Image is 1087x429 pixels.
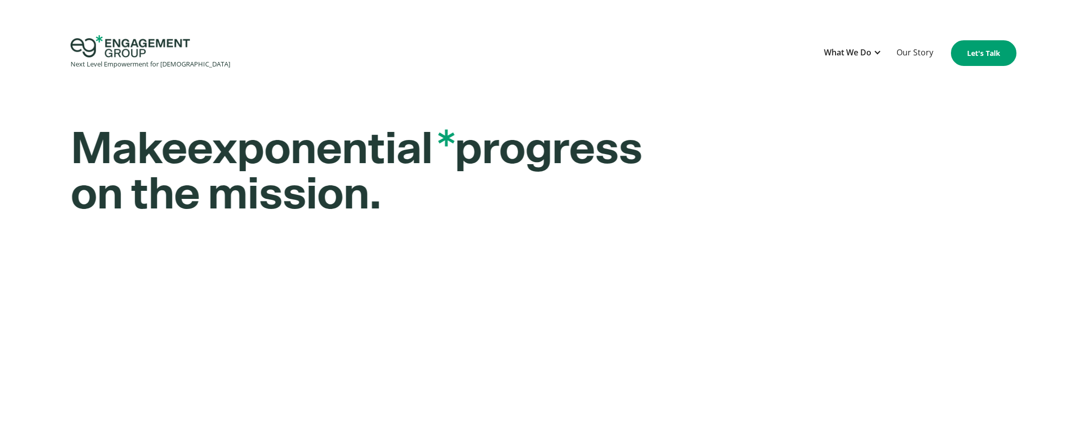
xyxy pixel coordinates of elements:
div: Next Level Empowerment for [DEMOGRAPHIC_DATA] [71,57,230,71]
div: What We Do [819,41,886,65]
div: What We Do [824,46,871,59]
a: home [71,35,230,71]
strong: Make progress on the mission. [71,127,642,218]
a: Let's Talk [951,40,1016,66]
span: exponential [187,127,455,172]
a: Our Story [891,41,938,65]
img: Engagement Group Logo Icon [71,35,190,57]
